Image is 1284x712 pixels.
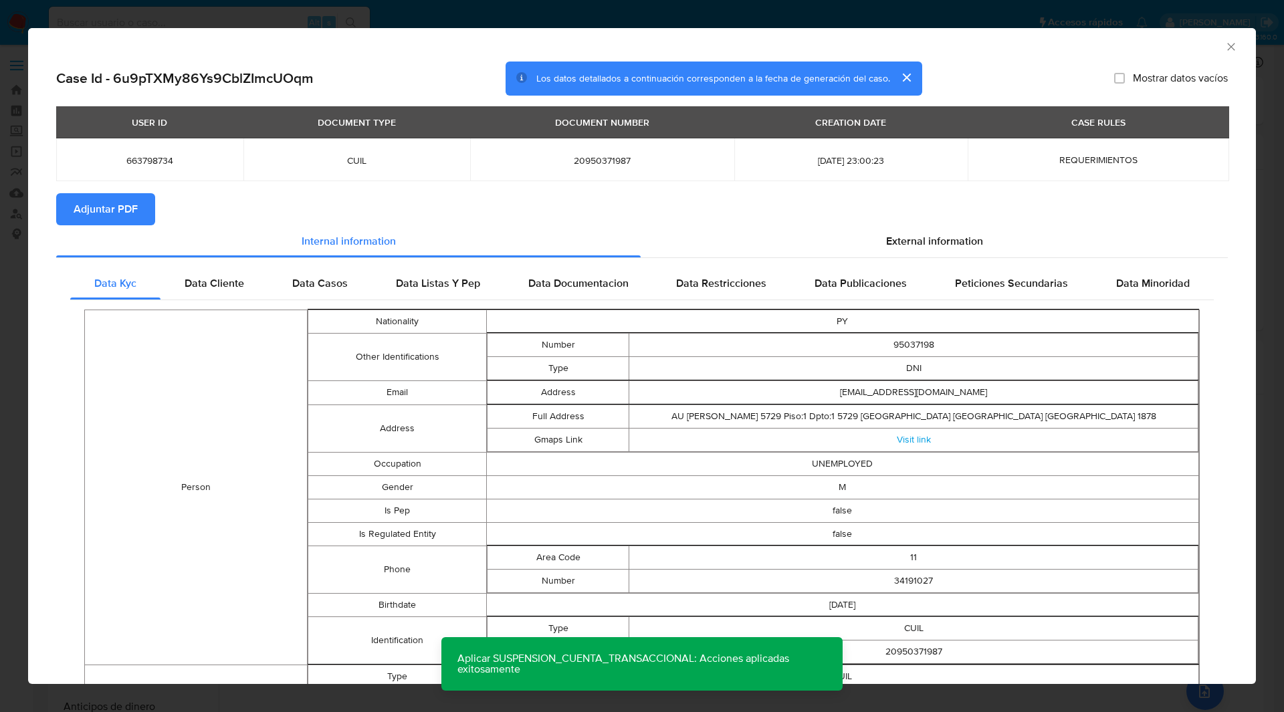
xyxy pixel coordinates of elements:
[56,225,1228,257] div: Detailed info
[56,70,314,87] h2: Case Id - 6u9pTXMy86Ys9CblZImcUOqm
[487,356,629,380] td: Type
[487,640,629,663] td: Number
[629,569,1198,592] td: 34191027
[629,404,1198,428] td: AU [PERSON_NAME] 5729 Piso:1 Dpto:1 5729 [GEOGRAPHIC_DATA] [GEOGRAPHIC_DATA] [GEOGRAPHIC_DATA] 1878
[676,275,766,291] span: Data Restricciones
[486,475,1198,499] td: M
[124,111,175,134] div: USER ID
[528,275,629,291] span: Data Documentacion
[1114,73,1125,84] input: Mostrar datos vacíos
[72,154,227,166] span: 663798734
[310,111,404,134] div: DOCUMENT TYPE
[487,569,629,592] td: Number
[1059,153,1138,166] span: REQUERIMIENTOS
[487,380,629,404] td: Address
[74,195,138,224] span: Adjuntar PDF
[28,28,1256,684] div: closure-recommendation-modal
[1063,111,1134,134] div: CASE RULES
[308,452,486,475] td: Occupation
[259,154,454,166] span: CUIL
[955,275,1068,291] span: Peticiones Secundarias
[56,193,155,225] button: Adjuntar PDF
[487,404,629,428] td: Full Address
[486,310,1198,333] td: PY
[308,404,486,452] td: Address
[308,546,486,593] td: Phone
[629,616,1198,640] td: CUIL
[486,452,1198,475] td: UNEMPLOYED
[890,62,922,94] button: cerrar
[629,356,1198,380] td: DNI
[292,275,348,291] span: Data Casos
[629,380,1198,404] td: [EMAIL_ADDRESS][DOMAIN_NAME]
[536,72,890,85] span: Los datos detallados a continuación corresponden a la fecha de generación del caso.
[85,310,308,665] td: Person
[629,546,1198,569] td: 11
[308,522,486,546] td: Is Regulated Entity
[308,616,486,664] td: Identification
[487,546,629,569] td: Area Code
[308,333,486,380] td: Other Identifications
[486,522,1198,546] td: false
[897,433,931,446] a: Visit link
[486,154,719,166] span: 20950371987
[308,665,486,688] td: Type
[886,233,983,249] span: External information
[487,428,629,451] td: Gmaps Link
[487,616,629,640] td: Type
[815,275,907,291] span: Data Publicaciones
[807,111,894,134] div: CREATION DATE
[308,380,486,404] td: Email
[185,275,244,291] span: Data Cliente
[308,499,486,522] td: Is Pep
[486,499,1198,522] td: false
[1224,40,1237,52] button: Cerrar ventana
[94,275,136,291] span: Data Kyc
[308,593,486,616] td: Birthdate
[750,154,951,166] span: [DATE] 23:00:23
[486,665,1198,688] td: CUIL
[547,111,657,134] div: DOCUMENT NUMBER
[486,593,1198,616] td: [DATE]
[308,310,486,333] td: Nationality
[629,640,1198,663] td: 20950371987
[396,275,480,291] span: Data Listas Y Pep
[302,233,396,249] span: Internal information
[70,267,1214,300] div: Detailed internal info
[1133,72,1228,85] span: Mostrar datos vacíos
[85,665,308,712] td: Identification
[308,475,486,499] td: Gender
[1116,275,1190,291] span: Data Minoridad
[629,333,1198,356] td: 95037198
[487,333,629,356] td: Number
